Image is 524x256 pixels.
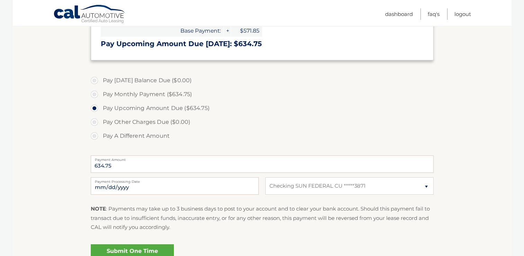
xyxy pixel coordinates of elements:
label: Pay Upcoming Amount Due ($634.75) [91,101,434,115]
span: Base Payment: [101,25,223,37]
h3: Pay Upcoming Amount Due [DATE]: $634.75 [101,40,424,48]
label: Pay A Different Amount [91,129,434,143]
a: Logout [454,8,471,20]
a: FAQ's [428,8,439,20]
label: Payment Amount [91,155,434,161]
span: + [224,25,231,37]
label: Pay Monthly Payment ($634.75) [91,87,434,101]
input: Payment Amount [91,155,434,173]
p: : Payments may take up to 3 business days to post to your account and to clear your bank account.... [91,204,434,232]
a: Cal Automotive [53,5,126,25]
label: Pay Other Charges Due ($0.00) [91,115,434,129]
strong: NOTE [91,205,106,212]
input: Payment Date [91,177,259,195]
span: $571.85 [231,25,262,37]
label: Pay [DATE] Balance Due ($0.00) [91,74,434,87]
label: Payment Processing Date [91,177,259,183]
a: Dashboard [385,8,413,20]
